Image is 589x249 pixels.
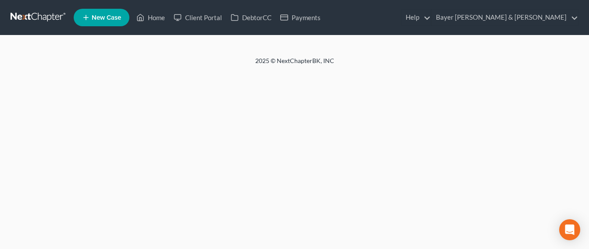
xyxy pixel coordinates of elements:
a: Help [401,10,431,25]
new-legal-case-button: New Case [74,9,129,26]
a: Bayer [PERSON_NAME] & [PERSON_NAME] [432,10,578,25]
a: Payments [276,10,325,25]
div: 2025 © NextChapterBK, INC [45,56,545,72]
a: DebtorCC [226,10,276,25]
a: Home [132,10,169,25]
a: Client Portal [169,10,226,25]
div: Open Intercom Messenger [559,219,580,240]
